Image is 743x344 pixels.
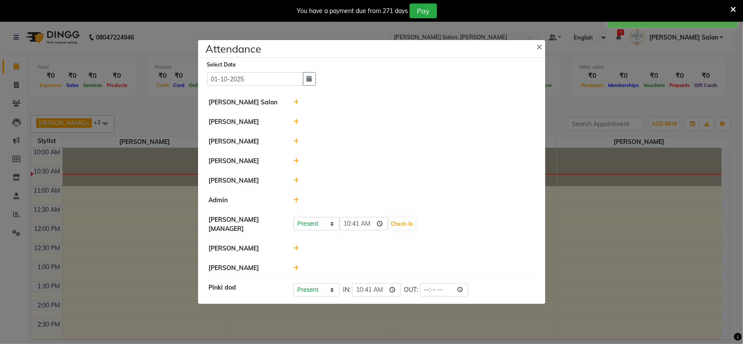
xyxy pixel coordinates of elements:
span: × [537,40,543,53]
div: [PERSON_NAME] [202,157,287,166]
div: [PERSON_NAME] [202,137,287,146]
button: Check-In [389,218,415,230]
input: Select date [207,72,303,86]
div: [PERSON_NAME] [MANAGER] [202,215,287,234]
h4: Attendance [206,41,262,57]
div: [PERSON_NAME] [202,264,287,273]
button: Close [530,34,551,58]
div: You have a payment due from 271 days [297,7,408,16]
div: Admin [202,196,287,205]
div: [PERSON_NAME] [202,244,287,253]
button: Pay [410,3,437,18]
div: [PERSON_NAME] [202,117,287,127]
div: [PERSON_NAME] Salon [202,98,287,107]
span: IN: [343,285,350,294]
label: Select Date [207,61,236,69]
span: OUT: [404,285,418,294]
div: Pinki dod [202,283,287,297]
div: [PERSON_NAME] [202,176,287,185]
